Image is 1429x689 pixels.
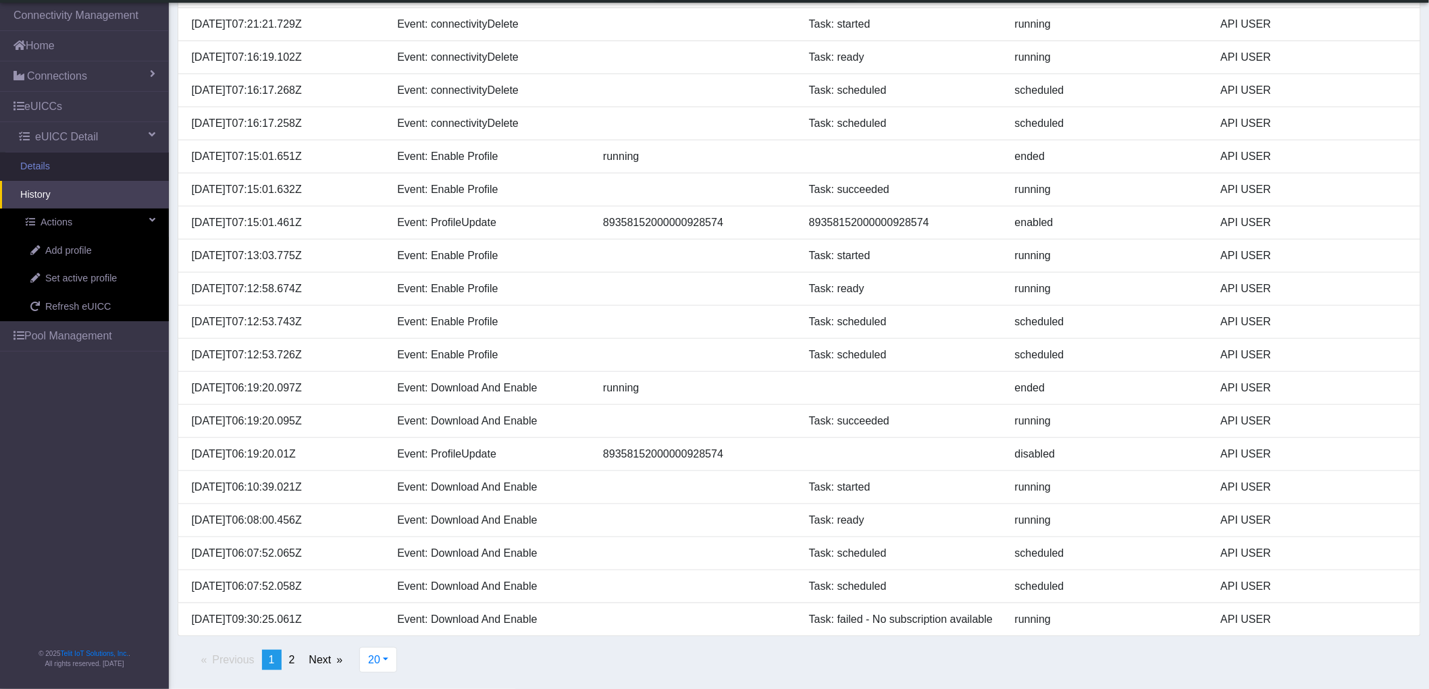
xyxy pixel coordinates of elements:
[27,68,87,84] span: Connections
[799,215,1005,231] div: 89358152000000928574
[182,578,388,595] div: [DATE]T06:07:52.058Z
[1005,82,1211,99] div: scheduled
[1005,578,1211,595] div: scheduled
[593,148,799,165] div: running
[1005,248,1211,264] div: running
[10,237,169,265] a: Add profile
[182,314,388,330] div: [DATE]T07:12:53.743Z
[387,248,593,264] div: Event: Enable Profile
[387,413,593,429] div: Event: Download And Enable
[5,122,169,152] a: eUICC Detail
[799,281,1005,297] div: Task: ready
[1005,347,1211,363] div: scheduled
[799,545,1005,561] div: Task: scheduled
[387,314,593,330] div: Event: Enable Profile
[1005,115,1211,132] div: scheduled
[387,182,593,198] div: Event: Enable Profile
[387,578,593,595] div: Event: Download And Enable
[387,82,593,99] div: Event: connectivityDelete
[1211,611,1417,628] div: API USER
[1005,215,1211,231] div: enabled
[387,16,593,32] div: Event: connectivityDelete
[1211,248,1417,264] div: API USER
[387,115,593,132] div: Event: connectivityDelete
[182,182,388,198] div: [DATE]T07:15:01.632Z
[387,380,593,396] div: Event: Download And Enable
[799,115,1005,132] div: Task: scheduled
[799,413,1005,429] div: Task: succeeded
[182,512,388,528] div: [DATE]T06:08:00.456Z
[182,545,388,561] div: [DATE]T06:07:52.065Z
[799,347,1005,363] div: Task: scheduled
[387,446,593,462] div: Event: ProfileUpdate
[1005,281,1211,297] div: running
[1211,215,1417,231] div: API USER
[387,49,593,65] div: Event: connectivityDelete
[182,611,388,628] div: [DATE]T09:30:25.061Z
[182,380,388,396] div: [DATE]T06:19:20.097Z
[387,611,593,628] div: Event: Download And Enable
[182,281,388,297] div: [DATE]T07:12:58.674Z
[182,446,388,462] div: [DATE]T06:19:20.01Z
[269,654,275,665] span: 1
[799,248,1005,264] div: Task: started
[1211,115,1417,132] div: API USER
[1211,578,1417,595] div: API USER
[1005,545,1211,561] div: scheduled
[1211,82,1417,99] div: API USER
[799,578,1005,595] div: Task: scheduled
[41,215,72,230] span: Actions
[799,314,1005,330] div: Task: scheduled
[1211,512,1417,528] div: API USER
[799,49,1005,65] div: Task: ready
[182,115,388,132] div: [DATE]T07:16:17.258Z
[10,293,169,321] a: Refresh eUICC
[387,479,593,495] div: Event: Download And Enable
[302,650,349,670] a: Next page
[593,446,799,462] div: 89358152000000928574
[182,347,388,363] div: [DATE]T07:12:53.726Z
[212,654,254,665] span: Previous
[1211,413,1417,429] div: API USER
[1005,413,1211,429] div: running
[1211,16,1417,32] div: API USER
[593,380,799,396] div: running
[182,248,388,264] div: [DATE]T07:13:03.775Z
[167,650,350,670] ul: Pagination
[1211,148,1417,165] div: API USER
[799,82,1005,99] div: Task: scheduled
[182,215,388,231] div: [DATE]T07:15:01.461Z
[35,129,98,145] span: eUICC Detail
[1005,446,1211,462] div: disabled
[593,215,799,231] div: 89358152000000928574
[387,347,593,363] div: Event: Enable Profile
[182,479,388,495] div: [DATE]T06:10:39.021Z
[1005,148,1211,165] div: ended
[799,611,1005,628] div: Task: failed - No subscription available
[387,545,593,561] div: Event: Download And Enable
[359,647,397,673] button: 20
[289,654,295,665] span: 2
[1005,314,1211,330] div: scheduled
[1211,446,1417,462] div: API USER
[799,16,1005,32] div: Task: started
[1211,479,1417,495] div: API USER
[387,148,593,165] div: Event: Enable Profile
[1211,182,1417,198] div: API USER
[1005,49,1211,65] div: running
[182,413,388,429] div: [DATE]T06:19:20.095Z
[799,512,1005,528] div: Task: ready
[1211,380,1417,396] div: API USER
[45,300,111,314] span: Refresh eUICC
[799,182,1005,198] div: Task: succeeded
[1211,545,1417,561] div: API USER
[5,209,169,237] a: Actions
[10,265,169,293] a: Set active profile
[799,479,1005,495] div: Task: started
[1211,49,1417,65] div: API USER
[182,82,388,99] div: [DATE]T07:16:17.268Z
[1005,611,1211,628] div: running
[387,215,593,231] div: Event: ProfileUpdate
[1005,380,1211,396] div: ended
[387,281,593,297] div: Event: Enable Profile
